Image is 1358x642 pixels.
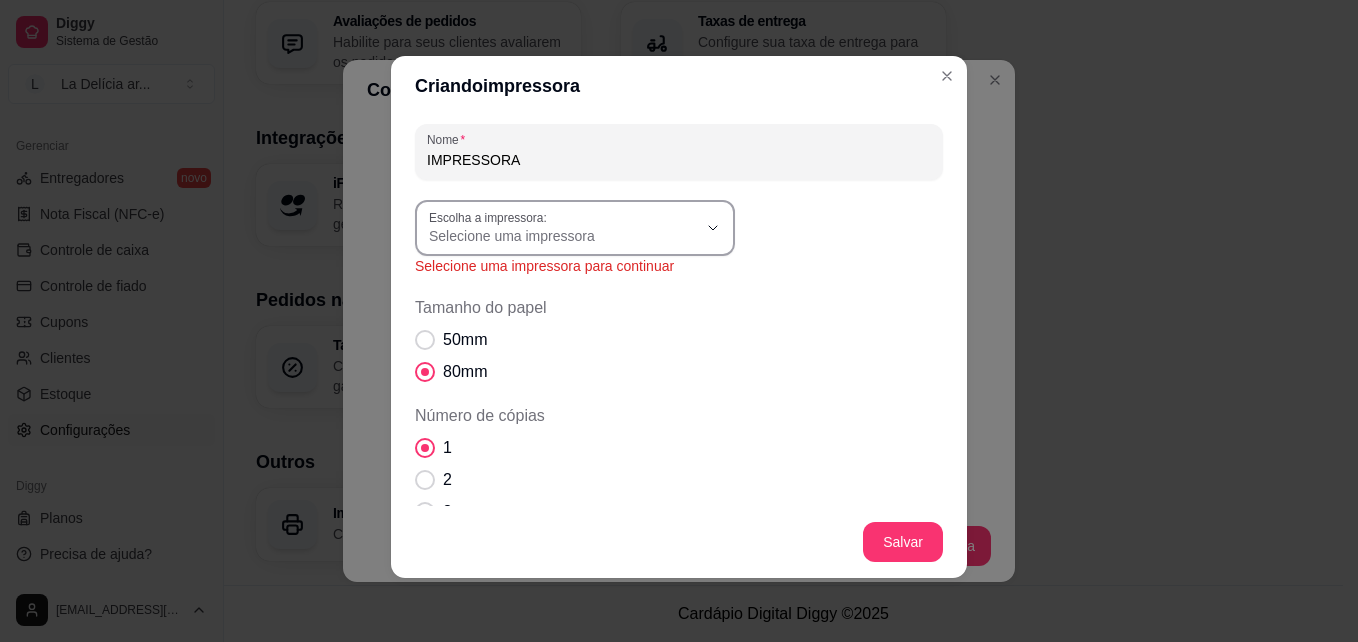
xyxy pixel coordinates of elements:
p: Selecione uma impressora para continuar [415,256,943,276]
button: Salvar [863,522,943,562]
header: Criando impressora [391,56,967,116]
span: 1 [443,436,452,460]
div: Número de cópias [415,404,943,556]
label: Nome [427,131,472,148]
span: 50mm [443,328,487,352]
span: 80mm [443,360,487,384]
button: Escolha a impressora:Selecione uma impressora [415,200,735,256]
span: 3 [443,500,452,524]
div: Tamanho do papel [415,296,943,384]
span: Número de cópias [415,404,943,428]
span: 2 [443,468,452,492]
span: Tamanho do papel [415,296,943,320]
input: Nome [427,150,931,170]
label: Escolha a impressora: [429,209,554,226]
span: Selecione uma impressora [429,226,697,246]
button: Close [931,60,963,92]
